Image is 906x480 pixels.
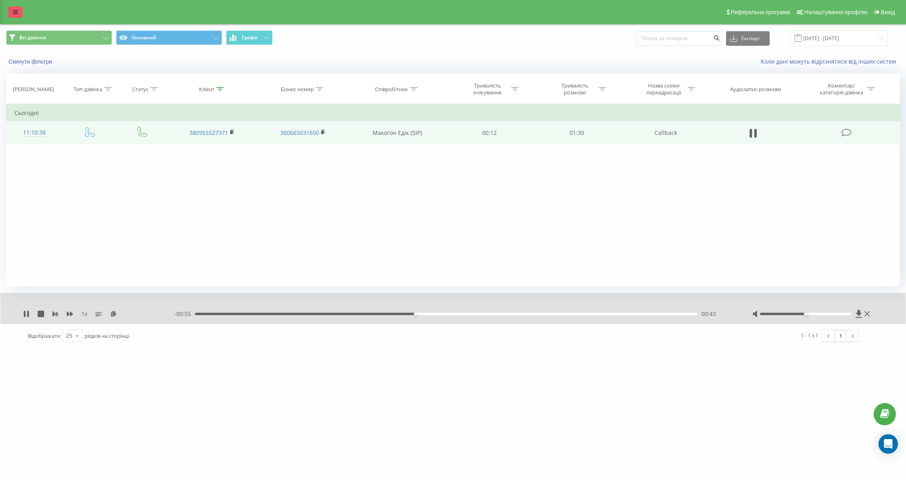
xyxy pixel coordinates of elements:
div: 25 [66,332,72,340]
button: Всі дзвінки [6,30,112,45]
div: Open Intercom Messenger [878,434,898,454]
span: Відображати [28,332,60,339]
span: Всі дзвінки [19,34,46,41]
div: 11:10:38 [15,125,54,141]
td: Макогон Едік (SIP) [348,121,446,145]
div: [PERSON_NAME] [13,86,54,93]
td: 01:30 [533,121,620,145]
div: Бізнес номер [281,86,314,93]
button: Основний [116,30,222,45]
span: Вихід [881,9,895,15]
div: Аудіозапис розмови [730,86,781,93]
button: Графік [226,30,273,45]
div: Тривалість розмови [553,82,597,96]
a: Коли дані можуть відрізнятися вiд інших систем [761,58,900,65]
div: Accessibility label [804,312,807,316]
div: Статус [132,86,148,93]
td: Callback [620,121,711,145]
button: Скинути фільтри [6,58,56,65]
span: Реферальна програма [731,9,790,15]
button: Експорт [726,31,770,46]
span: Графік [242,35,258,41]
div: Клієнт [199,86,214,93]
div: Тип дзвінка [74,86,102,93]
div: 1 - 1 з 1 [801,331,818,339]
span: 1 x [81,310,87,318]
div: Тривалість очікування [466,82,509,96]
span: Налаштування профілю [804,9,867,15]
input: Пошук за номером [636,31,722,46]
a: 380955527371 [189,129,228,137]
div: Співробітник [375,86,408,93]
span: - 00:55 [174,310,195,318]
div: Коментар/категорія дзвінка [818,82,865,96]
td: Сьогодні [6,105,900,121]
a: 1 [834,330,847,341]
div: Назва схеми переадресації [642,82,686,96]
span: рядків на сторінці [85,332,129,339]
a: 380665031650 [280,129,319,137]
td: 00:12 [446,121,533,145]
div: Accessibility label [414,312,417,316]
span: 00:43 [701,310,716,318]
